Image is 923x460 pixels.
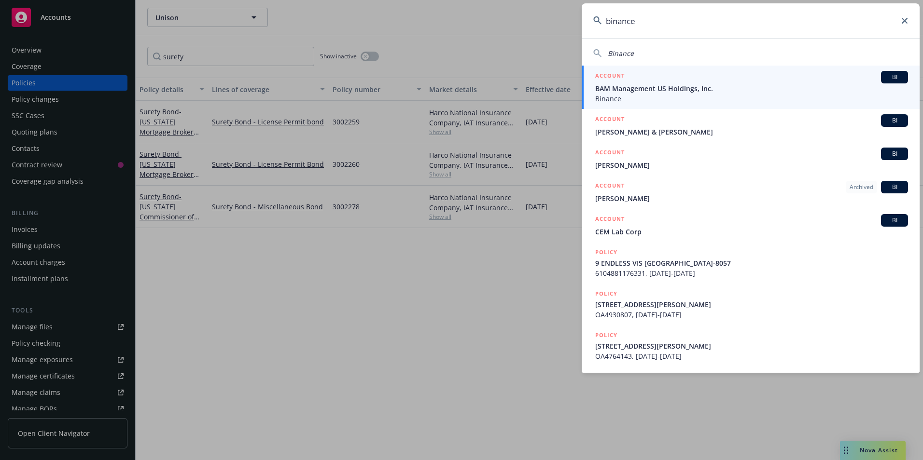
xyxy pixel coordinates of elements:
[595,258,908,268] span: 9 ENDLESS VIS [GEOGRAPHIC_DATA]-8057
[582,242,920,284] a: POLICY9 ENDLESS VIS [GEOGRAPHIC_DATA]-80576104881176331, [DATE]-[DATE]
[885,149,904,158] span: BI
[595,330,617,340] h5: POLICY
[582,109,920,142] a: ACCOUNTBI[PERSON_NAME] & [PERSON_NAME]
[595,299,908,310] span: [STREET_ADDRESS][PERSON_NAME]
[595,83,908,94] span: BAM Management US Holdings, Inc.
[595,310,908,320] span: OA4930807, [DATE]-[DATE]
[595,341,908,351] span: [STREET_ADDRESS][PERSON_NAME]
[595,214,625,226] h5: ACCOUNT
[595,71,625,82] h5: ACCOUNT
[582,3,920,38] input: Search...
[595,181,625,192] h5: ACCOUNT
[595,351,908,361] span: OA4764143, [DATE]-[DATE]
[595,372,617,381] h5: POLICY
[595,148,625,159] h5: ACCOUNT
[582,284,920,325] a: POLICY[STREET_ADDRESS][PERSON_NAME]OA4930807, [DATE]-[DATE]
[595,193,908,203] span: [PERSON_NAME]
[582,66,920,109] a: ACCOUNTBIBAM Management US Holdings, Inc.Binance
[595,268,908,278] span: 6104881176331, [DATE]-[DATE]
[850,183,873,191] span: Archived
[885,116,904,125] span: BI
[885,216,904,225] span: BI
[582,142,920,176] a: ACCOUNTBI[PERSON_NAME]
[885,183,904,191] span: BI
[595,289,617,298] h5: POLICY
[582,209,920,242] a: ACCOUNTBICEM Lab Corp
[582,325,920,366] a: POLICY[STREET_ADDRESS][PERSON_NAME]OA4764143, [DATE]-[DATE]
[885,73,904,81] span: BI
[595,94,908,104] span: Binance
[582,366,920,408] a: POLICY
[595,227,908,237] span: CEM Lab Corp
[595,114,625,126] h5: ACCOUNT
[595,160,908,170] span: [PERSON_NAME]
[582,176,920,209] a: ACCOUNTArchivedBI[PERSON_NAME]
[595,247,617,257] h5: POLICY
[595,127,908,137] span: [PERSON_NAME] & [PERSON_NAME]
[608,49,634,58] span: Binance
